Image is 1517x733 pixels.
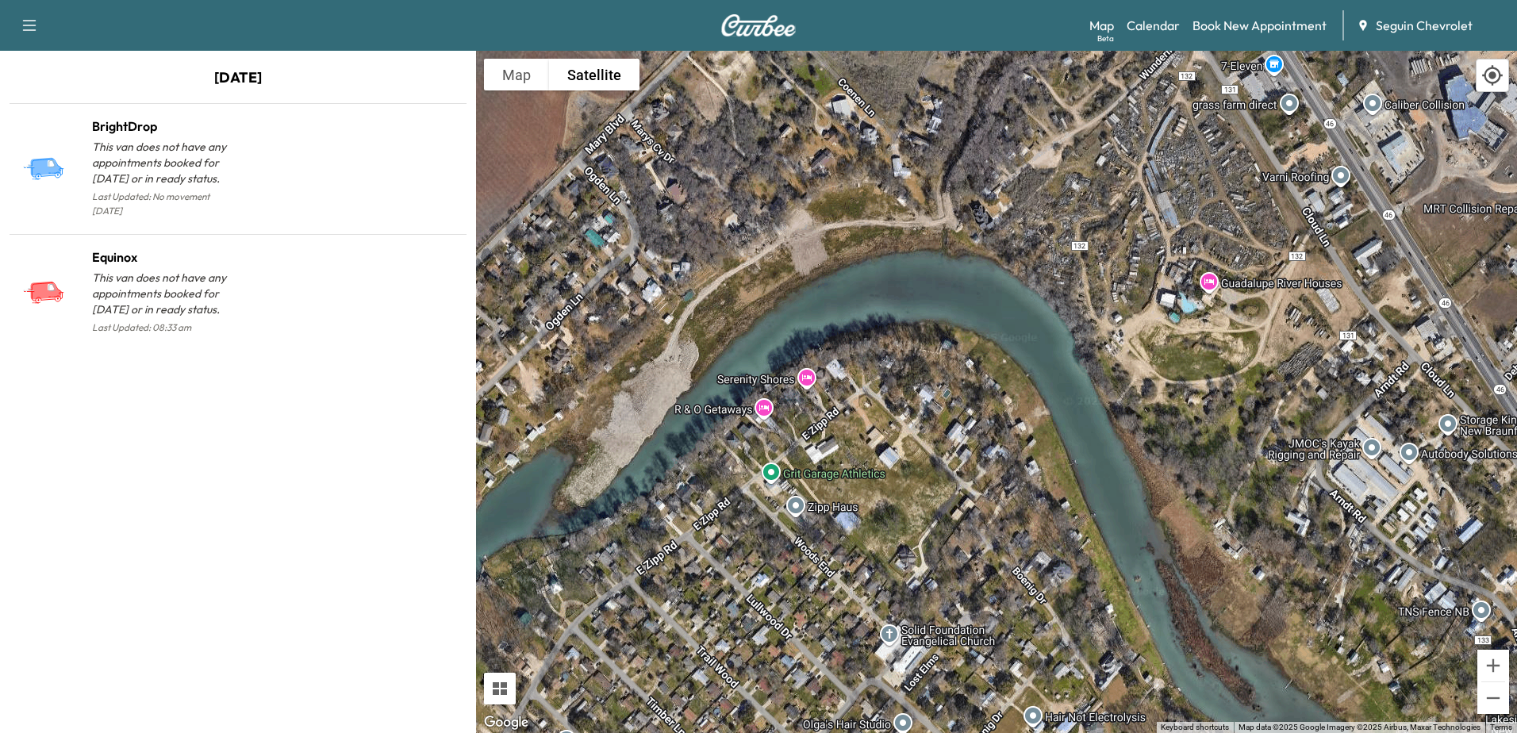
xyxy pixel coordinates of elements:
img: Curbee Logo [720,14,797,36]
button: Keyboard shortcuts [1161,722,1229,733]
p: This van does not have any appointments booked for [DATE] or in ready status. [92,270,238,317]
a: Calendar [1127,16,1180,35]
button: Zoom in [1477,650,1509,681]
a: Open this area in Google Maps (opens a new window) [480,712,532,733]
p: Last Updated: No movement [DATE] [92,186,238,221]
img: Google [480,712,532,733]
div: Beta [1097,33,1114,44]
span: Seguin Chevrolet [1376,16,1473,35]
p: Last Updated: 08:33 am [92,317,238,338]
button: Tilt map [484,673,516,704]
button: Zoom out [1477,682,1509,714]
span: Map data ©2025 Google Imagery ©2025 Airbus, Maxar Technologies [1239,723,1481,731]
button: Show street map [484,59,549,90]
p: This van does not have any appointments booked for [DATE] or in ready status. [92,139,238,186]
button: Show satellite imagery [549,59,639,90]
a: Terms (opens in new tab) [1490,723,1512,731]
h1: Equinox [92,248,238,267]
a: Book New Appointment [1192,16,1327,35]
h1: BrightDrop [92,117,238,136]
a: MapBeta [1089,16,1114,35]
div: Recenter map [1476,59,1509,92]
